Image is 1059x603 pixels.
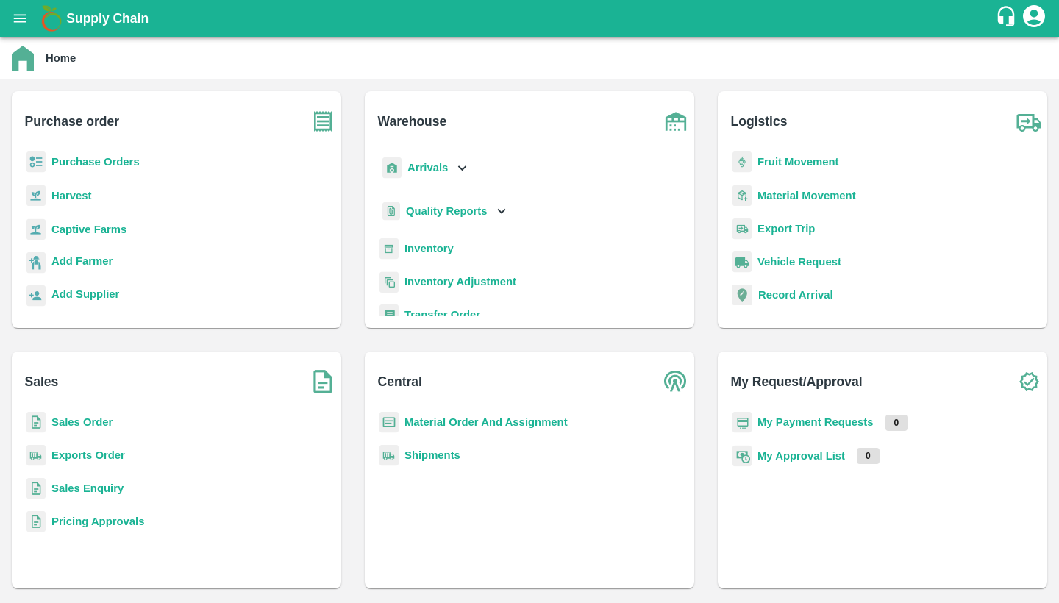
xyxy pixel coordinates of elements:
img: logo [37,4,66,33]
b: Home [46,52,76,64]
a: Record Arrival [758,289,833,301]
img: reciept [26,151,46,173]
a: Inventory [404,243,454,254]
img: recordArrival [732,285,752,305]
img: farmer [26,252,46,274]
img: qualityReport [382,202,400,221]
img: sales [26,511,46,532]
a: Fruit Movement [757,156,839,168]
img: supplier [26,285,46,307]
img: whArrival [382,157,402,179]
a: Sales Order [51,416,113,428]
div: customer-support [995,5,1021,32]
a: Vehicle Request [757,256,841,268]
button: open drawer [3,1,37,35]
a: My Approval List [757,450,845,462]
img: central [657,363,694,400]
img: warehouse [657,103,694,140]
b: Sales [25,371,59,392]
a: Purchase Orders [51,156,140,168]
img: inventory [379,271,399,293]
b: My Request/Approval [731,371,863,392]
img: approval [732,445,752,467]
a: Shipments [404,449,460,461]
a: Material Movement [757,190,856,201]
b: Arrivals [407,162,448,174]
img: delivery [732,218,752,240]
b: Purchase order [25,111,119,132]
a: Supply Chain [66,8,995,29]
b: Add Farmer [51,255,113,267]
div: Arrivals [379,151,471,185]
a: Captive Farms [51,224,126,235]
a: My Payment Requests [757,416,874,428]
img: purchase [304,103,341,140]
a: Export Trip [757,223,815,235]
img: centralMaterial [379,412,399,433]
img: truck [1010,103,1047,140]
p: 0 [885,415,908,431]
a: Harvest [51,190,91,201]
b: Central [378,371,422,392]
img: whTransfer [379,304,399,326]
img: material [732,185,752,207]
img: home [12,46,34,71]
a: Transfer Order [404,309,480,321]
img: sales [26,478,46,499]
img: shipments [26,445,46,466]
p: 0 [857,448,880,464]
a: Inventory Adjustment [404,276,516,288]
div: Quality Reports [379,196,510,226]
div: account of current user [1021,3,1047,34]
b: Supply Chain [66,11,149,26]
img: vehicle [732,251,752,273]
a: Material Order And Assignment [404,416,568,428]
img: shipments [379,445,399,466]
a: Sales Enquiry [51,482,124,494]
img: fruit [732,151,752,173]
img: payment [732,412,752,433]
a: Add Farmer [51,253,113,273]
img: whInventory [379,238,399,260]
b: Add Supplier [51,288,119,300]
b: Logistics [731,111,788,132]
img: soSales [304,363,341,400]
img: harvest [26,218,46,240]
b: Quality Reports [406,205,488,217]
a: Add Supplier [51,286,119,306]
a: Pricing Approvals [51,515,144,527]
b: Warehouse [378,111,447,132]
img: check [1010,363,1047,400]
a: Exports Order [51,449,125,461]
img: sales [26,412,46,433]
img: harvest [26,185,46,207]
